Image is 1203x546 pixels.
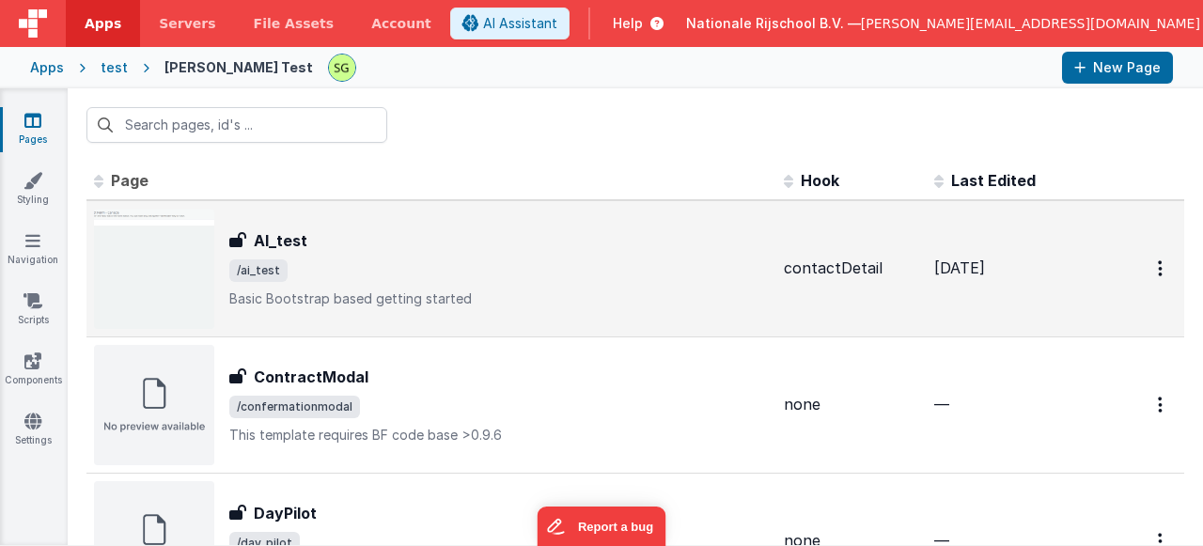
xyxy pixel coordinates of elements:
[86,107,387,143] input: Search pages, id's ...
[538,507,666,546] iframe: Marker.io feedback button
[254,366,368,388] h3: ContractModal
[229,426,769,445] p: This template requires BF code base >0.9.6
[329,55,355,81] img: 497ae24fd84173162a2d7363e3b2f127
[229,289,769,308] p: Basic Bootstrap based getting started
[613,14,643,33] span: Help
[784,394,919,415] div: none
[30,58,64,77] div: Apps
[254,229,307,252] h3: AI_test
[1147,385,1177,424] button: Options
[951,171,1036,190] span: Last Edited
[164,58,313,77] div: [PERSON_NAME] Test
[686,14,861,33] span: Nationale Rijschool B.V. —
[801,171,839,190] span: Hook
[254,502,317,524] h3: DayPilot
[1147,249,1177,288] button: Options
[934,395,949,413] span: —
[101,58,128,77] div: test
[159,14,215,33] span: Servers
[254,14,335,33] span: File Assets
[483,14,557,33] span: AI Assistant
[450,8,570,39] button: AI Assistant
[934,258,985,277] span: [DATE]
[85,14,121,33] span: Apps
[229,396,360,418] span: /confermationmodal
[111,171,148,190] span: Page
[784,257,919,279] div: contactDetail
[861,14,1200,33] span: [PERSON_NAME][EMAIL_ADDRESS][DOMAIN_NAME]
[229,259,288,282] span: /ai_test
[1062,52,1173,84] button: New Page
